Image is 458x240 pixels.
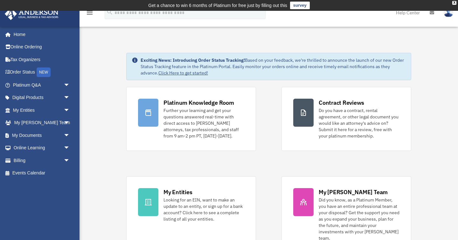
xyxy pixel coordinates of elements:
[126,87,256,151] a: Platinum Knowledge Room Further your learning and get your questions answered real-time with dire...
[3,8,60,20] img: Anderson Advisors Platinum Portal
[4,129,80,142] a: My Documentsarrow_drop_down
[86,9,94,17] i: menu
[106,9,113,16] i: search
[4,53,80,66] a: Tax Organizers
[163,188,192,196] div: My Entities
[452,1,456,5] div: close
[64,91,76,104] span: arrow_drop_down
[163,107,244,139] div: Further your learning and get your questions answered real-time with direct access to [PERSON_NAM...
[37,67,51,77] div: NEW
[141,57,406,76] div: Based on your feedback, we're thrilled to announce the launch of our new Order Status Tracking fe...
[4,104,80,116] a: My Entitiesarrow_drop_down
[281,87,411,151] a: Contract Reviews Do you have a contract, rental agreement, or other legal document you would like...
[319,188,388,196] div: My [PERSON_NAME] Team
[163,197,244,222] div: Looking for an EIN, want to make an update to an entity, or sign up for a bank account? Click her...
[158,70,208,76] a: Click Here to get started!
[4,79,80,91] a: Platinum Q&Aarrow_drop_down
[319,107,399,139] div: Do you have a contract, rental agreement, or other legal document you would like an attorney's ad...
[64,104,76,117] span: arrow_drop_down
[4,154,80,167] a: Billingarrow_drop_down
[148,2,287,9] div: Get a chance to win 6 months of Platinum for free just by filling out this
[163,99,234,107] div: Platinum Knowledge Room
[444,8,453,17] img: User Pic
[4,91,80,104] a: Digital Productsarrow_drop_down
[86,11,94,17] a: menu
[290,2,310,9] a: survey
[64,116,76,130] span: arrow_drop_down
[64,129,76,142] span: arrow_drop_down
[64,79,76,92] span: arrow_drop_down
[4,142,80,154] a: Online Learningarrow_drop_down
[4,41,80,53] a: Online Ordering
[4,66,80,79] a: Order StatusNEW
[64,142,76,155] span: arrow_drop_down
[4,28,76,41] a: Home
[319,99,364,107] div: Contract Reviews
[4,167,80,180] a: Events Calendar
[4,116,80,129] a: My [PERSON_NAME] Teamarrow_drop_down
[141,57,245,63] strong: Exciting News: Introducing Order Status Tracking!
[64,154,76,167] span: arrow_drop_down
